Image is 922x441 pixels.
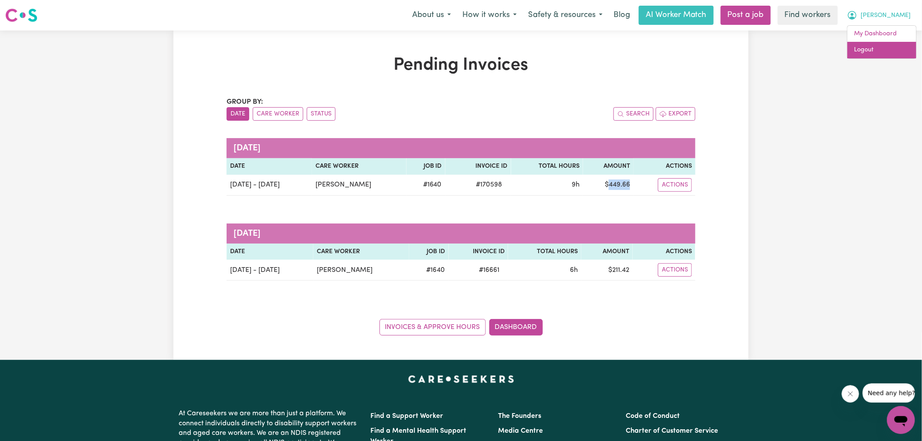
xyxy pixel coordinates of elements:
a: Invoices & Approve Hours [380,319,486,336]
span: Group by: [227,98,263,105]
td: [PERSON_NAME] [313,260,409,281]
a: Dashboard [489,319,543,336]
a: AI Worker Match [639,6,714,25]
button: Search [614,107,654,121]
td: [PERSON_NAME] [312,175,407,196]
th: Invoice ID [445,158,511,175]
a: Find workers [778,6,838,25]
th: Actions [634,158,695,175]
span: [PERSON_NAME] [861,11,911,20]
button: About us [407,6,457,24]
a: My Dashboard [847,26,916,42]
td: [DATE] - [DATE] [227,175,312,196]
th: Total Hours [508,244,581,260]
th: Amount [583,158,634,175]
th: Amount [581,244,633,260]
td: $ 449.66 [583,175,634,196]
button: My Account [841,6,917,24]
span: Need any help? [5,6,53,13]
td: # 1640 [409,260,448,281]
span: # 16661 [474,265,505,275]
a: Find a Support Worker [370,413,443,420]
iframe: Message from company [863,383,915,403]
th: Date [227,244,313,260]
a: Logout [847,42,916,58]
a: Media Centre [498,427,543,434]
th: Actions [633,244,695,260]
a: Careseekers logo [5,5,37,25]
button: Actions [658,263,692,277]
a: Blog [608,6,635,25]
button: sort invoices by care worker [253,107,303,121]
span: 9 hours [572,181,580,188]
div: My Account [847,25,917,59]
caption: [DATE] [227,138,695,158]
a: Charter of Customer Service [626,427,719,434]
td: # 1640 [407,175,445,196]
th: Date [227,158,312,175]
td: [DATE] - [DATE] [227,260,313,281]
button: Actions [658,178,692,192]
th: Care Worker [312,158,407,175]
th: Care Worker [313,244,409,260]
button: How it works [457,6,522,24]
th: Job ID [407,158,445,175]
h1: Pending Invoices [227,55,695,76]
img: Careseekers logo [5,7,37,23]
span: # 170598 [471,180,508,190]
iframe: Button to launch messaging window [887,406,915,434]
button: sort invoices by date [227,107,249,121]
button: Safety & resources [522,6,608,24]
th: Total Hours [511,158,583,175]
td: $ 211.42 [581,260,633,281]
caption: [DATE] [227,224,695,244]
iframe: Close message [842,385,859,403]
span: 6 hours [570,267,578,274]
a: Careseekers home page [408,376,514,383]
th: Job ID [409,244,448,260]
button: sort invoices by paid status [307,107,336,121]
a: Code of Conduct [626,413,680,420]
a: Post a job [721,6,771,25]
button: Export [656,107,695,121]
a: The Founders [498,413,541,420]
th: Invoice ID [449,244,508,260]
